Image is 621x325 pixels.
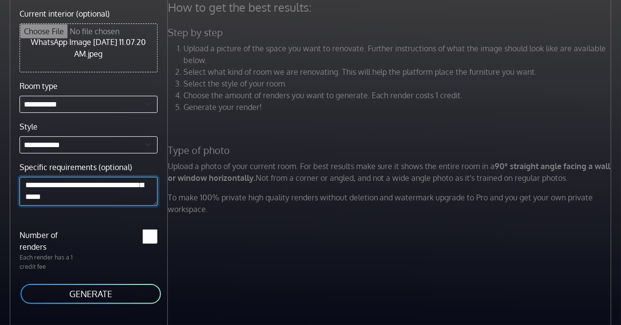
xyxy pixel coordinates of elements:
label: Room type [20,80,58,92]
button: GENERATE [20,283,162,305]
h5: Type of photo [162,144,620,156]
label: Current interior (optional) [20,8,110,20]
p: Upload a photo of your current room. For best results make sure it shows the entire room in a Not... [162,160,620,184]
li: Choose the amount of renders you want to generate. Each render costs 1 credit. [183,89,614,101]
li: Upload a picture of the space you want to renovate. Further instructions of what the image should... [183,43,614,66]
p: Each render has a 1 credit fee [14,253,88,271]
label: Number of renders [14,229,88,253]
li: Select the style of your room. [183,78,614,89]
li: Select what kind of room we are renovating. This will help the platform place the furniture you w... [183,66,614,78]
li: Generate your render! [183,101,614,113]
label: Style [20,121,38,132]
p: To make 100% private high quality renders without deletion and watermark upgrade to Pro and you g... [162,192,620,215]
h5: Step by step [162,26,620,39]
label: Specific requirements (optional) [20,161,132,173]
